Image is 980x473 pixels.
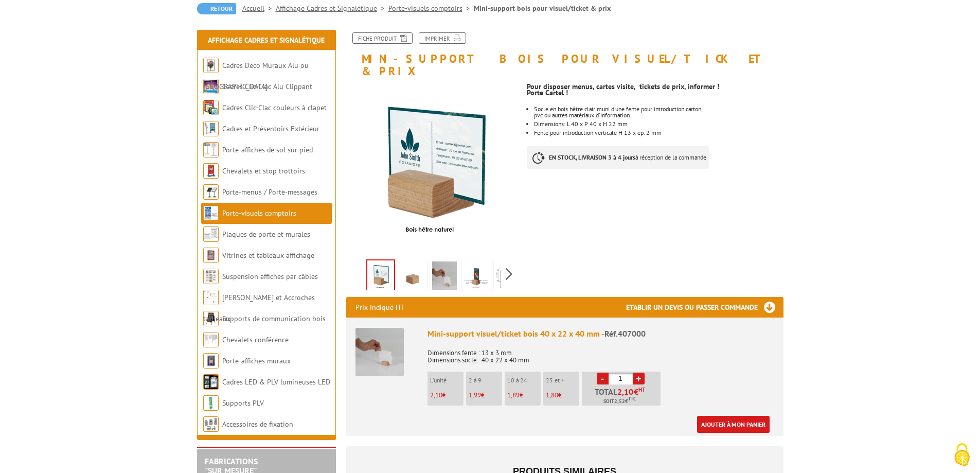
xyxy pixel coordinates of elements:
[355,297,404,318] p: Prix indiqué HT
[203,293,315,323] a: [PERSON_NAME] et Accroches tableaux
[242,4,276,13] a: Accueil
[203,353,219,369] img: Porte-affiches muraux
[222,145,313,154] a: Porte-affiches de sol sur pied
[203,184,219,200] img: Porte-menus / Porte-messages
[222,335,289,344] a: Chevalets conférence
[203,205,219,221] img: Porte-visuels comptoirs
[222,419,293,429] a: Accessoires de fixation
[203,332,219,347] img: Chevalets conférence
[527,83,783,90] p: Pour disposer menus, cartes visite, tickets de prix, informer !
[432,261,457,293] img: mini_support_visuel_ticket_prix_bois-407000-1.jpg
[203,58,219,73] img: Cadres Deco Muraux Alu ou Bois
[469,377,502,384] p: 2 à 9
[949,442,975,468] img: Cookies (fenêtre modale)
[222,356,291,365] a: Porte-affiches muraux
[427,328,774,340] div: Mini-support visuel/ticket bois 40 x 22 x 40 mm -
[203,142,219,157] img: Porte-affiches de sol sur pied
[507,391,520,399] span: 1,89
[474,3,611,13] li: Mini-support bois pour visuel/ticket & prix
[534,121,783,127] li: Dimensions: L 40 x P 40 x H 22 mm
[697,416,770,433] a: Ajouter à mon panier
[527,90,783,96] p: Porte Cartel !
[464,261,489,293] img: mini_support_visuel_ticket_prix_bois-407000-4_v2.jpg
[617,388,634,396] span: 2,10
[367,260,394,292] img: mini_support_visuel_ticket_prix_bois-407000-5_v2.jpg
[203,395,219,411] img: Supports PLV
[603,397,636,406] span: Soit €
[338,32,791,77] h1: Mini-support bois pour visuel/ticket & prix
[222,314,326,323] a: Supports de communication bois
[355,328,404,376] img: Mini-support visuel/ticket bois 40 x 22 x 40 mm
[222,82,312,91] a: Cadres Clic-Clac Alu Clippant
[222,272,318,281] a: Suspension affiches par câbles
[222,398,264,408] a: Supports PLV
[276,4,388,13] a: Affichage Cadres et Signalétique
[507,377,541,384] p: 10 à 24
[222,208,296,218] a: Porte-visuels comptoirs
[534,106,783,112] p: Socle en bois hêtre clair muni d'une fente pour introduction carton,
[222,251,314,260] a: Vitrines et tableaux affichage
[546,391,558,399] span: 1,80
[546,377,579,384] p: 25 et +
[419,32,466,44] a: Imprimer
[546,392,579,399] p: €
[388,4,474,13] a: Porte-visuels comptoirs
[634,388,638,396] span: €
[222,187,317,197] a: Porte-menus / Porte-messages
[222,103,327,112] a: Cadres Clic-Clac couleurs à clapet
[504,266,514,283] span: Next
[507,392,541,399] p: €
[430,391,442,399] span: 2,10
[944,438,980,473] button: Cookies (fenêtre modale)
[469,391,481,399] span: 1,99
[222,166,305,176] a: Chevalets et stop trottoirs
[430,392,464,399] p: €
[430,377,464,384] p: L'unité
[597,373,609,384] a: -
[534,130,783,136] li: Fente pour introduction verticale H 13 x ep. 2 mm
[203,61,309,91] a: Cadres Deco Muraux Alu ou [GEOGRAPHIC_DATA]
[203,269,219,284] img: Suspension affiches par câbles
[222,124,319,133] a: Cadres et Présentoirs Extérieur
[203,290,219,305] img: Cimaises et Accroches tableaux
[638,386,645,393] sup: HT
[626,297,783,318] h3: Etablir un devis ou passer commande
[203,163,219,179] img: Chevalets et stop trottoirs
[549,153,635,161] strong: EN STOCK, LIVRAISON 3 à 4 jours
[197,3,236,14] a: Retour
[222,377,330,387] a: Cadres LED & PLV lumineuses LED
[469,392,502,399] p: €
[203,248,219,263] img: Vitrines et tableaux affichage
[427,342,774,364] p: Dimensions fente : 13 x 3 mm Dimensions socle : 40 x 22 x 40 mm
[203,374,219,390] img: Cadres LED & PLV lumineuses LED
[614,397,625,406] span: 2,52
[203,226,219,242] img: Plaques de porte et murales
[633,373,645,384] a: +
[534,112,783,118] p: pvc ou autres matériaux d'information.
[604,328,646,339] span: Réf.407000
[496,261,521,293] img: 407000_schema.jpg
[352,32,413,44] a: Fiche produit
[208,36,325,45] a: Affichage Cadres et Signalétique
[527,146,709,169] p: à réception de la commande
[584,388,661,406] p: Total
[400,261,425,293] img: mini_support_visuel_ticket_prix_bois-407000_2.jpg
[222,230,310,239] a: Plaques de porte et murales
[628,396,636,401] sup: TTC
[346,82,520,256] img: mini_support_visuel_ticket_prix_bois-407000-5_v2.jpg
[203,416,219,432] img: Accessoires de fixation
[203,121,219,136] img: Cadres et Présentoirs Extérieur
[203,100,219,115] img: Cadres Clic-Clac couleurs à clapet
